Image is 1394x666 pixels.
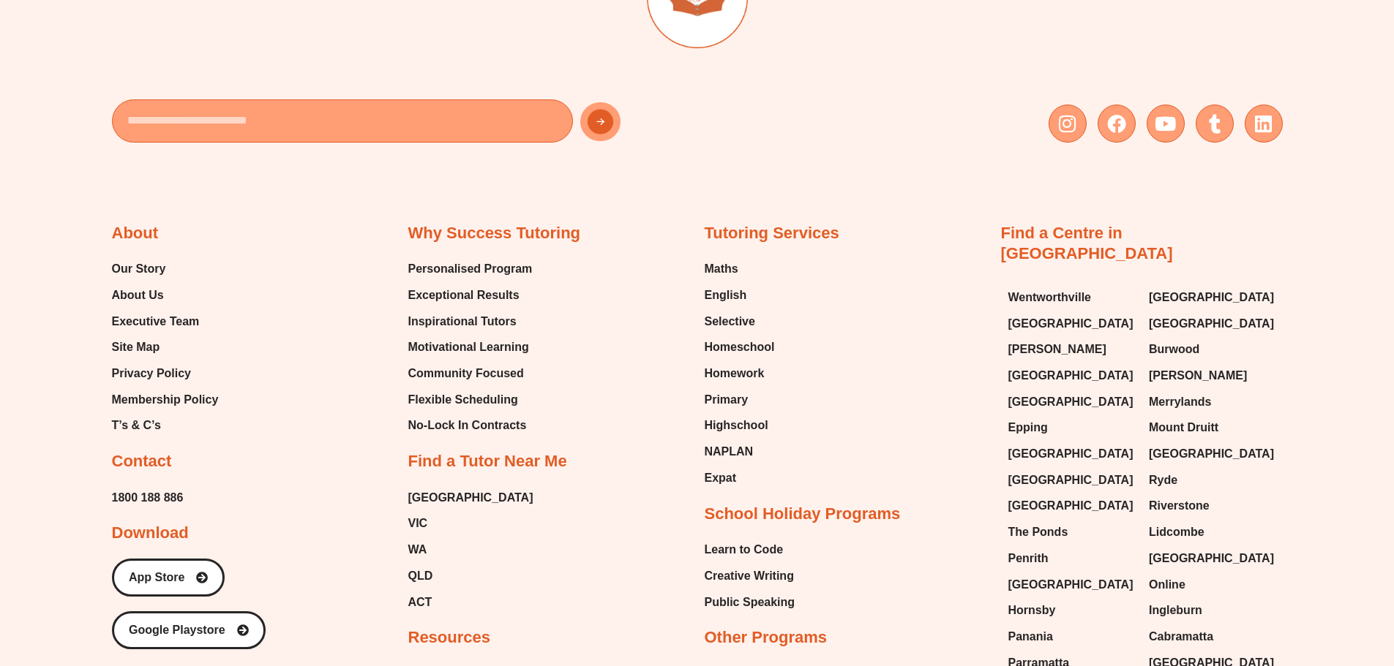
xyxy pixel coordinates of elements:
span: Epping [1008,417,1048,439]
h2: Resources [408,627,491,648]
span: Flexible Scheduling [408,389,518,411]
a: [GEOGRAPHIC_DATA] [1008,495,1135,517]
span: Ingleburn [1149,599,1202,621]
a: Privacy Policy [112,363,219,385]
span: Lidcombe [1149,521,1204,543]
span: [GEOGRAPHIC_DATA] [1008,574,1133,596]
span: ACT [408,591,432,613]
span: VIC [408,512,428,534]
a: No-Lock In Contracts [408,415,533,436]
a: [PERSON_NAME] [1008,338,1135,360]
a: Hornsby [1008,599,1135,621]
span: Creative Writing [705,565,794,587]
span: Riverstone [1149,495,1210,517]
a: [GEOGRAPHIC_DATA] [1008,313,1135,335]
a: T’s & C’s [112,415,219,436]
span: [PERSON_NAME] [1149,365,1247,387]
span: Highschool [705,415,768,436]
h2: About [112,223,159,244]
span: The Ponds [1008,521,1068,543]
a: Find a Centre in [GEOGRAPHIC_DATA] [1001,224,1173,263]
a: Creative Writing [705,565,795,587]
a: QLD [408,565,533,587]
a: Merrylands [1149,391,1275,413]
a: The Ponds [1008,521,1135,543]
span: [GEOGRAPHIC_DATA] [1149,287,1274,309]
a: Mount Druitt [1149,417,1275,439]
span: Ryde [1149,469,1177,491]
a: About Us [112,284,219,306]
span: Our Story [112,258,166,280]
a: Flexible Scheduling [408,389,533,411]
span: Cabramatta [1149,626,1213,648]
a: Homeschool [705,336,775,358]
a: [GEOGRAPHIC_DATA] [1149,287,1275,309]
a: VIC [408,512,533,534]
span: [GEOGRAPHIC_DATA] [1008,443,1133,465]
a: Online [1149,574,1275,596]
span: [PERSON_NAME] [1008,338,1106,360]
span: [GEOGRAPHIC_DATA] [1008,495,1133,517]
span: App Store [129,572,184,583]
span: Panania [1008,626,1053,648]
span: Merrylands [1149,391,1211,413]
h2: Tutoring Services [705,223,839,244]
a: [GEOGRAPHIC_DATA] [1149,313,1275,335]
span: Learn to Code [705,539,784,561]
span: Executive Team [112,311,200,333]
span: QLD [408,565,433,587]
span: Exceptional Results [408,284,520,306]
a: [GEOGRAPHIC_DATA] [1008,365,1135,387]
span: [GEOGRAPHIC_DATA] [1008,313,1133,335]
h2: Find a Tutor Near Me [408,451,567,472]
a: Membership Policy [112,389,219,411]
span: Motivational Learning [408,336,529,358]
span: Selective [705,311,755,333]
a: Riverstone [1149,495,1275,517]
a: Motivational Learning [408,336,533,358]
a: [GEOGRAPHIC_DATA] [1008,469,1135,491]
a: Ryde [1149,469,1275,491]
a: Epping [1008,417,1135,439]
span: T’s & C’s [112,415,161,436]
span: Privacy Policy [112,363,192,385]
h2: Download [112,523,189,544]
span: 1800 188 886 [112,487,184,509]
a: Cabramatta [1149,626,1275,648]
a: Site Map [112,336,219,358]
a: Penrith [1008,548,1135,569]
h2: Why Success Tutoring [408,223,581,244]
a: Public Speaking [705,591,795,613]
span: NAPLAN [705,441,754,463]
a: ACT [408,591,533,613]
a: [GEOGRAPHIC_DATA] [1008,391,1135,413]
span: [GEOGRAPHIC_DATA] [1008,365,1133,387]
a: Community Focused [408,363,533,385]
span: [GEOGRAPHIC_DATA] [1008,391,1133,413]
a: Selective [705,311,775,333]
span: No-Lock In Contracts [408,415,527,436]
a: [GEOGRAPHIC_DATA] [408,487,533,509]
a: Inspirational Tutors [408,311,533,333]
a: Executive Team [112,311,219,333]
a: WA [408,539,533,561]
span: Site Map [112,336,160,358]
a: NAPLAN [705,441,775,463]
span: Homework [705,363,765,385]
a: Homework [705,363,775,385]
h2: Other Programs [705,627,828,648]
a: Burwood [1149,338,1275,360]
a: [GEOGRAPHIC_DATA] [1008,443,1135,465]
a: English [705,284,775,306]
span: Wentworthville [1008,287,1092,309]
span: Community Focused [408,363,524,385]
a: Highschool [705,415,775,436]
span: Primary [705,389,749,411]
div: Chat Widget [1321,596,1394,666]
span: Penrith [1008,548,1049,569]
span: Online [1149,574,1185,596]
